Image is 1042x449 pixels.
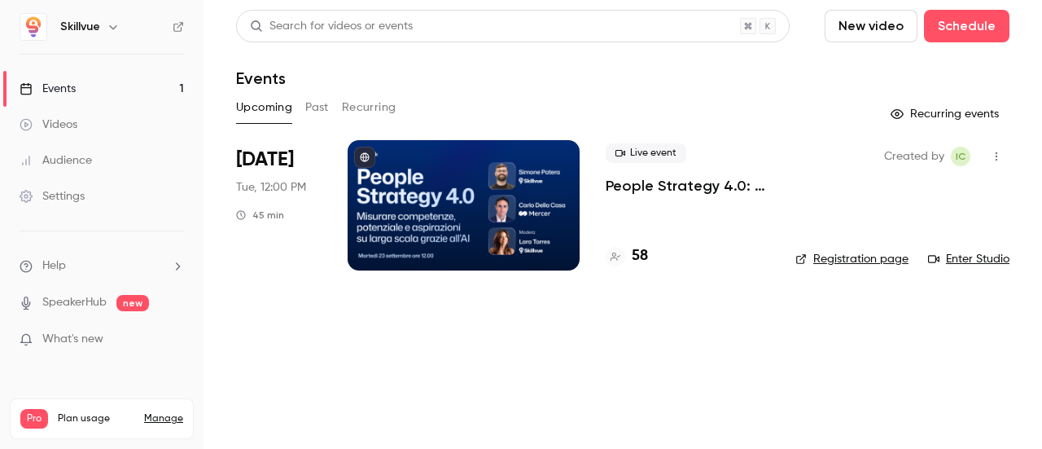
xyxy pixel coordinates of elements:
div: v 4.0.25 [46,26,80,39]
button: Schedule [924,10,1009,42]
a: SpeakerHub [42,294,107,311]
h4: 58 [632,245,648,267]
h1: Events [236,68,286,88]
a: Enter Studio [928,251,1009,267]
span: Tue, 12:00 PM [236,179,306,196]
button: New video [825,10,917,42]
span: new [116,295,149,311]
span: Plan usage [58,412,134,425]
div: 45 min [236,209,284,222]
button: Recurring [342,95,396,121]
span: Created by [884,147,944,166]
button: Upcoming [236,95,292,121]
span: What's new [42,331,103,348]
div: Settings [20,188,85,205]
span: Live event [606,143,686,163]
div: Search for videos or events [250,18,413,35]
div: Keyword (traffico) [182,96,270,107]
a: People Strategy 4.0: misurare competenze, potenziale e aspirazioni su larga scala con l’AI [606,176,769,196]
button: Recurring events [883,101,1009,127]
div: Audience [20,152,92,169]
img: tab_keywords_by_traffic_grey.svg [164,95,177,108]
span: IC [956,147,965,166]
span: Irene Cassanmagnago [951,147,970,166]
div: Videos [20,117,77,133]
img: Skillvue [20,14,46,40]
div: Sep 23 Tue, 12:00 PM (Europe/Rome) [236,140,322,271]
img: website_grey.svg [26,42,39,55]
a: Manage [144,412,183,425]
span: Help [42,258,66,275]
button: Past [305,95,329,121]
a: Registration page [795,251,908,267]
img: logo_orange.svg [26,26,39,39]
a: 58 [606,245,648,267]
li: help-dropdown-opener [20,258,184,275]
div: Events [20,81,76,97]
h6: Skillvue [60,19,100,35]
span: Pro [20,409,48,429]
div: [PERSON_NAME]: [DOMAIN_NAME] [42,42,233,55]
span: [DATE] [236,147,294,173]
div: Dominio [85,96,125,107]
iframe: Noticeable Trigger [164,332,184,347]
img: tab_domain_overview_orange.svg [68,95,81,108]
